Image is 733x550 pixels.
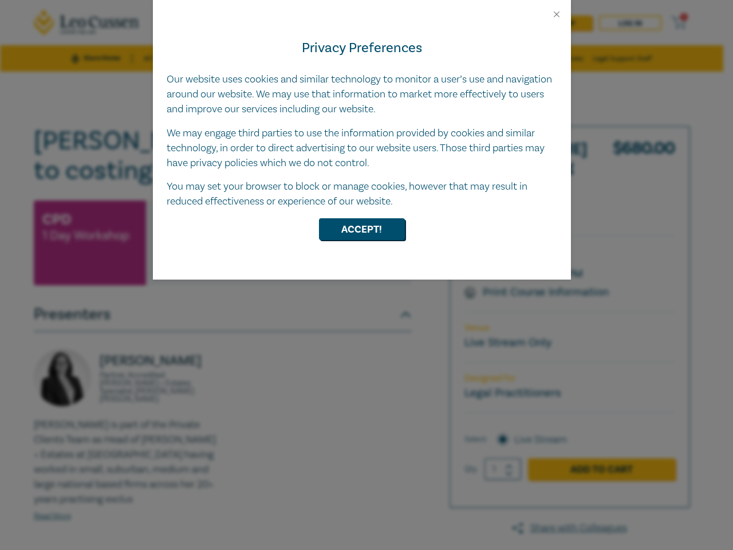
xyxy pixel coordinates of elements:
p: Our website uses cookies and similar technology to monitor a user’s use and navigation around our... [167,72,557,117]
h4: Privacy Preferences [167,38,557,58]
p: We may engage third parties to use the information provided by cookies and similar technology, in... [167,126,557,171]
button: Accept! [319,218,405,240]
button: Close [551,9,562,19]
p: You may set your browser to block or manage cookies, however that may result in reduced effective... [167,179,557,209]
